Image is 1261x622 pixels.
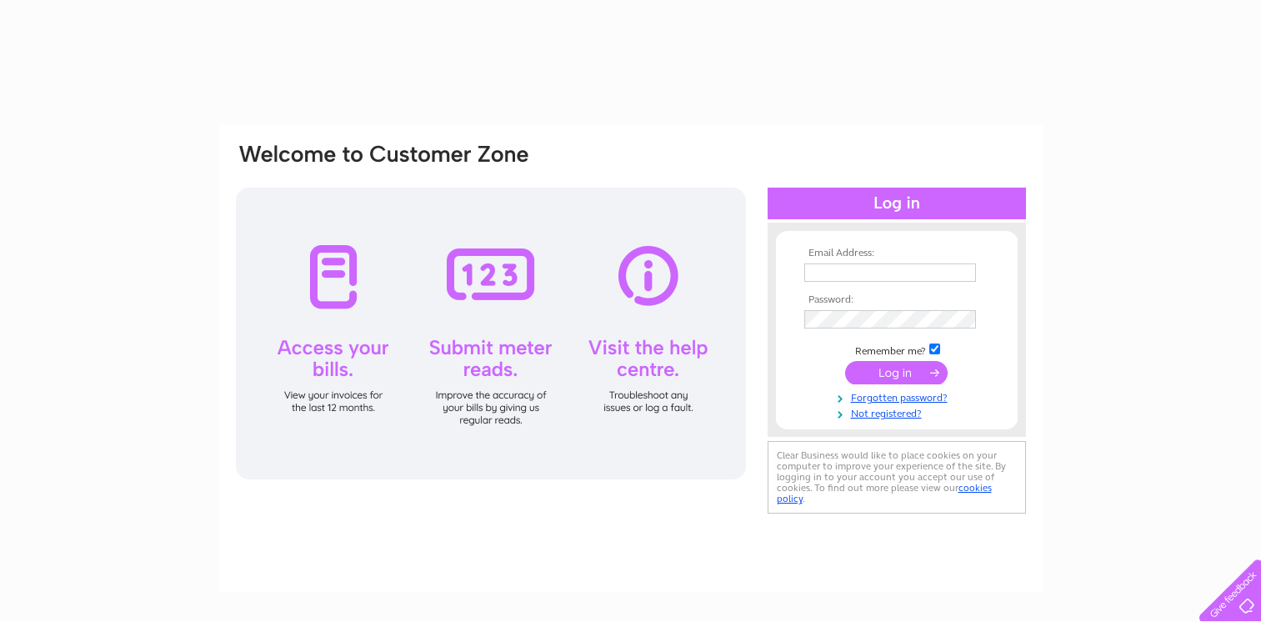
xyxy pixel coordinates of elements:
[804,404,993,420] a: Not registered?
[845,361,948,384] input: Submit
[800,248,993,259] th: Email Address:
[804,389,993,404] a: Forgotten password?
[777,482,992,504] a: cookies policy
[800,294,993,306] th: Password:
[800,341,993,358] td: Remember me?
[768,441,1026,514] div: Clear Business would like to place cookies on your computer to improve your experience of the sit...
